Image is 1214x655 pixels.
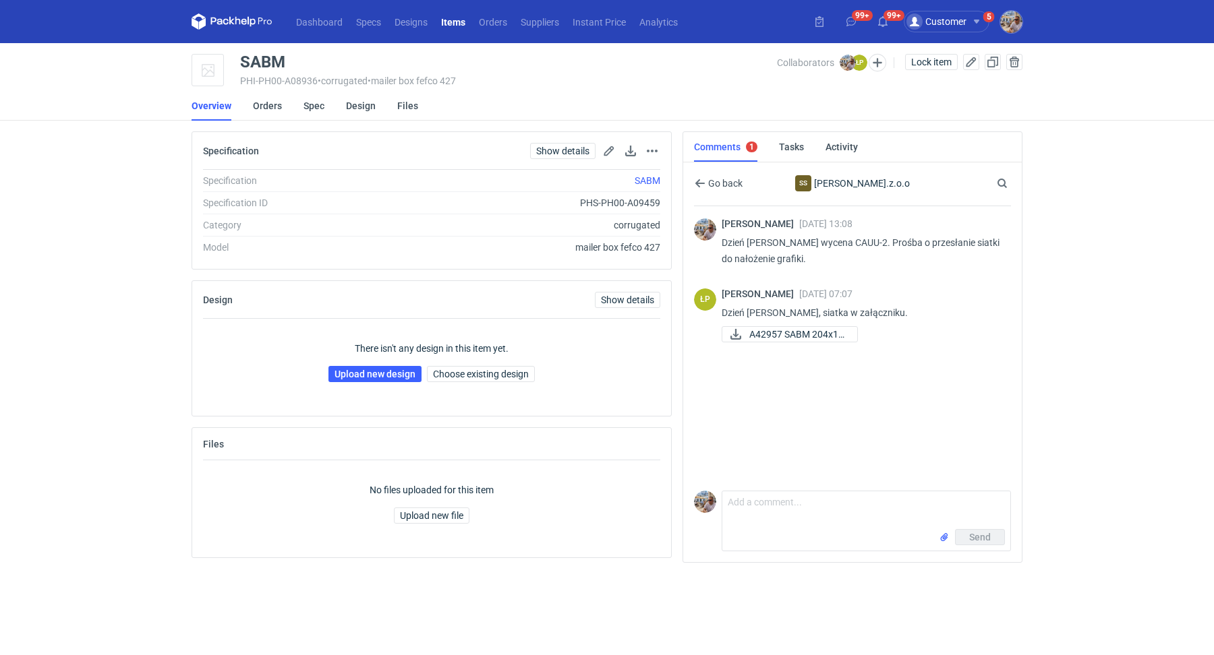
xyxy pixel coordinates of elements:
span: Upload new file [400,511,463,520]
a: Spec [303,91,324,121]
a: Overview [192,91,231,121]
span: A42957 SABM 204x14... [749,327,846,342]
button: Edit spec [601,143,617,159]
div: corrugated [386,218,660,232]
figcaption: ŁP [694,288,716,311]
span: Lock item [911,57,952,67]
a: Activity [826,132,858,162]
button: Download specification [623,143,639,159]
img: Michał Palasek [694,218,716,241]
button: Edit item [963,54,979,70]
a: Show details [530,143,596,159]
button: 99+ [872,11,894,32]
a: Upload new design [328,366,422,382]
h2: Design [203,294,233,305]
input: Search [994,175,1037,191]
button: Edit collaborators [869,54,886,71]
span: [PERSON_NAME] [722,288,799,299]
a: Dashboard [289,13,349,30]
img: Michał Palasek [840,55,856,71]
div: PHI-PH00-A08936 [240,75,777,86]
span: [PERSON_NAME] [722,218,799,229]
p: No files uploaded for this item [370,483,494,497]
a: Files [397,91,418,121]
h2: Files [203,439,224,449]
a: Designs [388,13,434,30]
figcaption: SS [795,175,811,191]
button: Choose existing design [427,366,535,382]
div: Customer [906,13,966,30]
a: Items [434,13,472,30]
button: 99+ [840,11,862,32]
a: Suppliers [514,13,566,30]
a: Design [346,91,376,121]
a: Comments1 [694,132,757,162]
div: PHS-PH00-A09459 [386,196,660,210]
div: Serwach Sp.z.o.o [795,175,811,191]
a: Tasks [779,132,804,162]
div: mailer box fefco 427 [386,241,660,254]
p: Dzień [PERSON_NAME] wycena CAUU-2. Prośba o przesłanie siatki do nałożenie grafiki. [722,235,1000,267]
a: SABM [635,175,660,186]
span: Collaborators [777,57,834,68]
h2: Specification [203,146,259,156]
div: Specification [203,174,386,187]
a: Specs [349,13,388,30]
svg: Packhelp Pro [192,13,272,30]
a: Analytics [633,13,685,30]
a: A42957 SABM 204x14... [722,326,858,342]
div: [PERSON_NAME].z.o.o [787,175,919,191]
span: [DATE] 07:07 [799,288,852,299]
div: SABM [240,54,285,70]
img: Michał Palasek [1000,11,1022,33]
a: Orders [253,91,282,121]
span: [DATE] 13:08 [799,218,852,229]
span: Choose existing design [433,369,529,379]
button: Delete item [1006,54,1022,70]
div: 1 [749,142,754,152]
span: Send [969,532,991,542]
div: A42957 SABM 204x144x44xE.pdf [722,326,857,342]
button: Duplicate Item [985,54,1001,70]
div: Specification ID [203,196,386,210]
figcaption: ŁP [851,55,867,71]
div: Category [203,218,386,232]
button: Go back [694,175,743,191]
a: Orders [472,13,514,30]
span: • mailer box fefco 427 [368,75,456,86]
p: There isn't any design in this item yet. [355,342,509,355]
button: Upload new file [394,507,469,524]
button: Customer5 [904,11,1000,32]
button: Actions [644,143,660,159]
button: Lock item [905,54,958,70]
p: Dzień [PERSON_NAME], siatka w załączniku. [722,305,1000,321]
button: Send [955,529,1005,545]
div: Łukasz Postawa [694,288,716,311]
a: Show details [595,292,660,308]
a: Instant Price [566,13,633,30]
div: Model [203,241,386,254]
span: • corrugated [318,75,368,86]
div: 5 [987,12,991,22]
span: Go back [705,179,743,188]
img: Michał Palasek [694,491,716,513]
